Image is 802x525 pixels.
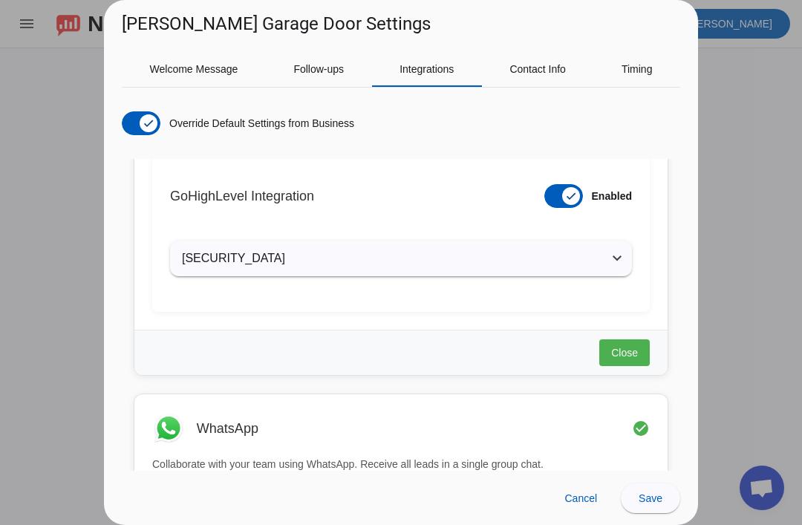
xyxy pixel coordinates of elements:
[632,420,650,437] mat-icon: check_circle
[509,64,566,74] span: Contact Info
[400,64,454,74] span: Integrations
[197,421,258,436] h3: WhatsApp
[122,12,431,36] h1: [PERSON_NAME] Garage Door Settings
[170,189,314,203] h3: GoHighLevel Integration
[639,492,662,504] span: Save
[592,190,632,202] strong: Enabled
[152,457,650,472] p: Collaborate with your team using WhatsApp. Receive all leads in a single group chat.
[611,345,638,360] span: Close
[621,483,680,513] button: Save
[152,412,185,445] img: WhatsApp
[599,339,650,366] button: Close
[166,116,354,131] label: Override Default Settings from Business
[552,483,609,513] button: Cancel
[564,492,597,504] span: Cancel
[293,64,344,74] span: Follow-ups
[622,64,653,74] span: Timing
[150,64,238,74] span: Welcome Message
[170,241,632,276] mat-expansion-panel-header: [SECURITY_DATA]
[182,250,602,267] mat-panel-title: [SECURITY_DATA]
